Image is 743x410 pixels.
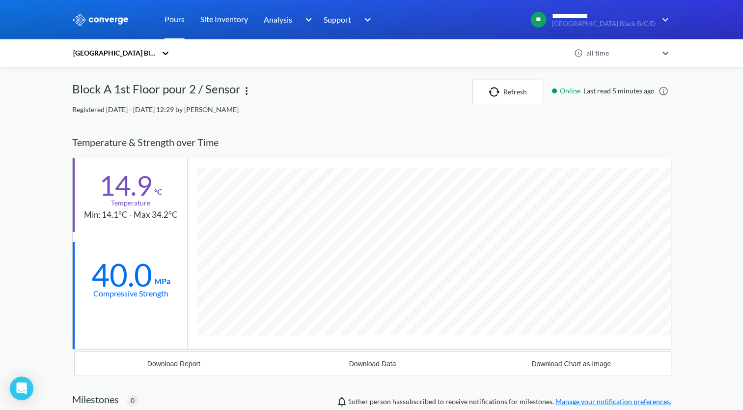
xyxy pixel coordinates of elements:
[472,352,671,376] button: Download Chart as Image
[111,198,150,208] div: Temperature
[72,80,241,104] div: Block A 1st Floor pour 2 / Sensor
[547,86,671,96] div: Last read 5 minutes ago
[99,173,152,198] div: 14.9
[131,395,135,406] span: 0
[656,14,671,26] img: downArrow.svg
[75,352,274,376] button: Download Report
[273,352,472,376] button: Download Data
[489,87,503,97] img: icon-refresh.svg
[472,80,543,104] button: Refresh
[560,86,583,96] span: Online
[72,105,239,114] span: Registered [DATE] - [DATE] 12:29 by [PERSON_NAME]
[93,287,168,299] div: Compressive Strength
[241,85,252,97] img: more.svg
[147,360,200,368] div: Download Report
[91,263,152,287] div: 40.0
[84,208,178,222] div: Min: 14.1°C - Max 34.2°C
[336,396,348,408] img: notifications-icon.svg
[349,360,396,368] div: Download Data
[531,360,611,368] div: Download Chart as Image
[324,13,351,26] span: Support
[72,13,129,26] img: logo_ewhite.svg
[348,397,368,406] span: Victor Palade
[10,377,33,400] div: Open Intercom Messenger
[264,13,292,26] span: Analysis
[72,393,119,405] h2: Milestones
[72,127,671,158] div: Temperature & Strength over Time
[299,14,314,26] img: downArrow.svg
[72,48,157,59] div: [GEOGRAPHIC_DATA] Black B/C/D
[574,49,583,58] img: icon-clock.svg
[358,14,374,26] img: downArrow.svg
[348,396,671,407] span: person has subscribed to receive notifications for milestones.
[552,20,656,28] span: [GEOGRAPHIC_DATA] Black B/C/D
[555,397,671,406] a: Manage your notification preferences.
[584,48,658,59] div: all time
